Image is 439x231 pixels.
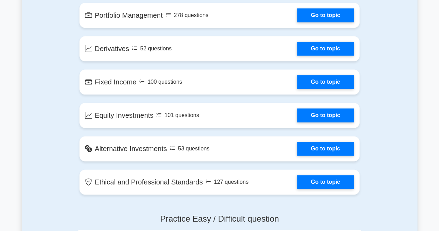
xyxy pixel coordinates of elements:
[75,214,364,224] h4: Practice Easy / Difficult question
[297,175,354,189] a: Go to topic
[297,142,354,156] a: Go to topic
[297,108,354,122] a: Go to topic
[297,42,354,56] a: Go to topic
[297,75,354,89] a: Go to topic
[297,8,354,22] a: Go to topic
